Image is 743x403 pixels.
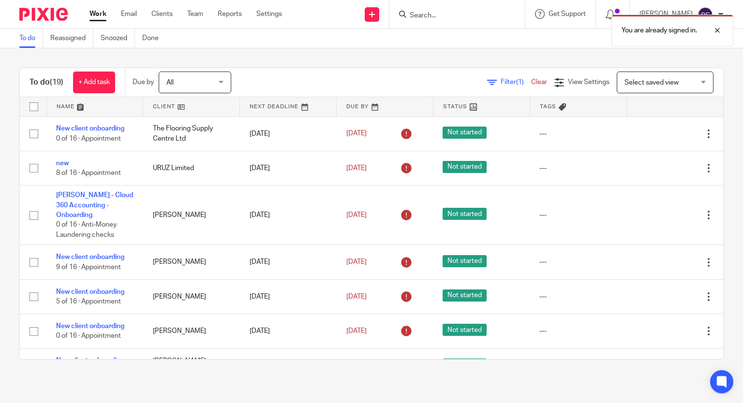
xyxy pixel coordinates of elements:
[240,186,337,245] td: [DATE]
[240,348,337,383] td: [DATE]
[624,79,679,86] span: Select saved view
[56,125,124,132] a: New client onboarding
[539,210,617,220] div: ---
[516,79,524,86] span: (1)
[56,357,124,364] a: New client onboarding
[240,279,337,314] td: [DATE]
[240,151,337,185] td: [DATE]
[443,289,487,302] span: Not started
[143,314,240,348] td: [PERSON_NAME]
[443,208,487,220] span: Not started
[56,288,124,295] a: New client onboarding
[19,29,43,48] a: To do
[622,26,697,35] p: You are already signed in.
[143,186,240,245] td: [PERSON_NAME]
[56,333,121,340] span: 0 of 16 · Appointment
[133,77,154,87] p: Due by
[30,77,63,87] h1: To do
[346,259,367,265] span: [DATE]
[143,279,240,314] td: [PERSON_NAME]
[346,212,367,218] span: [DATE]
[531,79,547,86] a: Clear
[19,8,68,21] img: Pixie
[101,29,135,48] a: Snoozed
[443,127,487,139] span: Not started
[187,9,203,19] a: Team
[56,170,121,176] span: 8 of 16 · Appointment
[443,255,487,267] span: Not started
[56,192,133,218] a: [PERSON_NAME] - Cloud 360 Accounting - Onboarding
[539,292,617,302] div: ---
[50,29,93,48] a: Reassigned
[50,78,63,86] span: (19)
[346,328,367,334] span: [DATE]
[56,323,124,330] a: New client onboarding
[539,129,617,139] div: ---
[151,9,173,19] a: Clients
[443,324,487,336] span: Not started
[240,245,337,279] td: [DATE]
[568,79,609,86] span: View Settings
[539,163,617,173] div: ---
[218,9,242,19] a: Reports
[501,79,531,86] span: Filter
[143,348,240,383] td: [PERSON_NAME] Fencing Services
[56,222,117,239] span: 0 of 16 · Anti-Money Laundering checks
[443,359,487,371] span: Not started
[89,9,106,19] a: Work
[240,314,337,348] td: [DATE]
[346,130,367,137] span: [DATE]
[166,79,174,86] span: All
[56,264,121,271] span: 9 of 16 · Appointment
[143,151,240,185] td: URUZ Limited
[698,7,713,22] img: svg%3E
[121,9,137,19] a: Email
[240,116,337,151] td: [DATE]
[346,293,367,300] span: [DATE]
[142,29,166,48] a: Done
[540,104,556,109] span: Tags
[56,160,69,167] a: new
[73,72,115,93] a: + Add task
[443,161,487,173] span: Not started
[56,298,121,305] span: 5 of 16 · Appointment
[539,257,617,267] div: ---
[56,254,124,260] a: New client onboarding
[346,165,367,172] span: [DATE]
[539,326,617,336] div: ---
[143,245,240,279] td: [PERSON_NAME]
[256,9,282,19] a: Settings
[143,116,240,151] td: The Flooring Supply Centre Ltd
[56,135,121,142] span: 0 of 16 · Appointment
